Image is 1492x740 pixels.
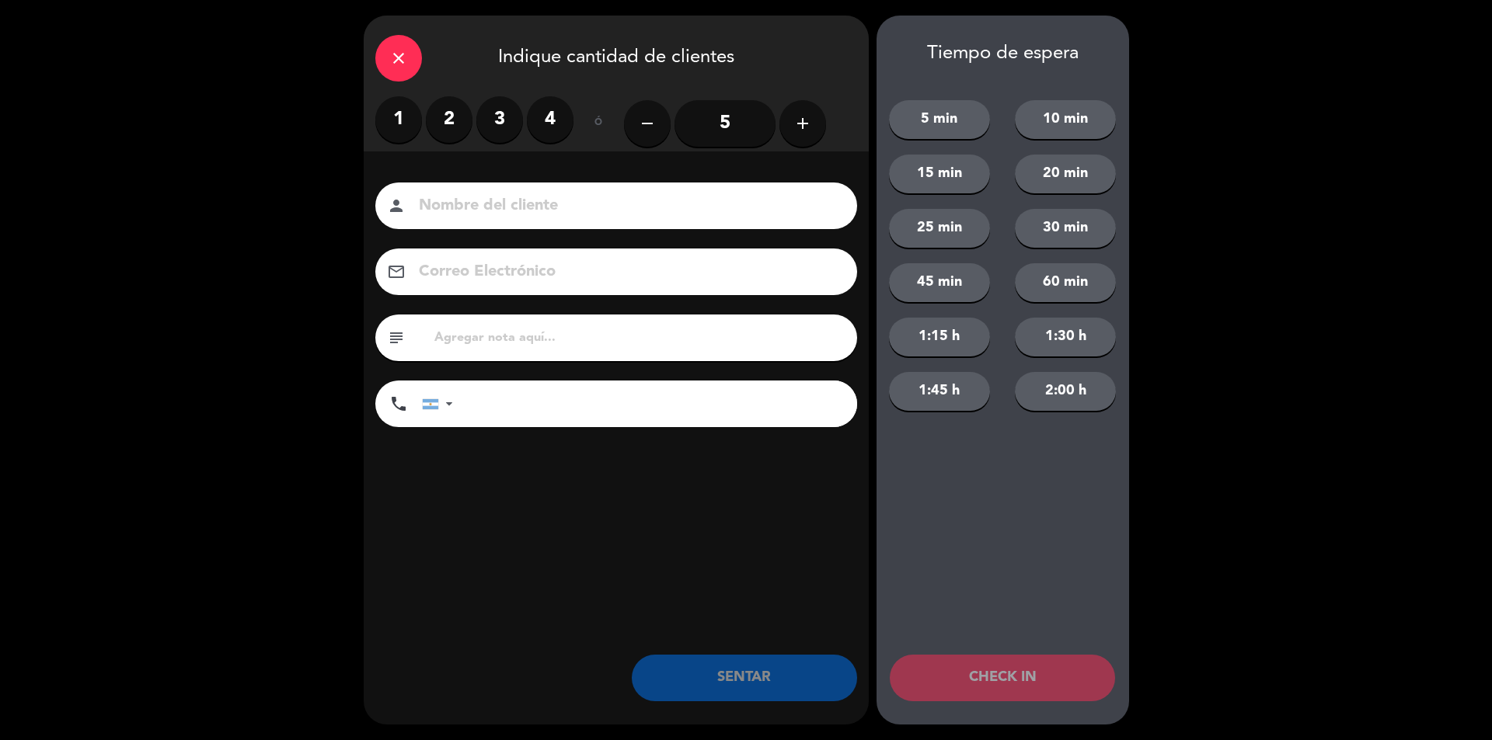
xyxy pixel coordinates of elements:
input: Nombre del cliente [417,193,837,220]
input: Agregar nota aquí... [433,327,845,349]
button: 25 min [889,209,990,248]
label: 4 [527,96,573,143]
i: email [387,262,406,281]
i: add [793,114,812,133]
label: 2 [426,96,472,143]
button: add [779,100,826,147]
button: 60 min [1015,263,1116,302]
button: 2:00 h [1015,372,1116,411]
label: 3 [476,96,523,143]
div: Tiempo de espera [877,43,1129,65]
button: remove [624,100,671,147]
i: remove [638,114,657,133]
button: 5 min [889,100,990,139]
button: 30 min [1015,209,1116,248]
i: subject [387,328,406,347]
button: 10 min [1015,100,1116,139]
button: SENTAR [632,655,857,701]
i: phone [389,394,408,413]
input: Correo Electrónico [417,259,837,286]
button: 45 min [889,263,990,302]
i: person [387,196,406,215]
button: 1:15 h [889,318,990,356]
div: Indique cantidad de clientes [364,16,869,96]
button: 1:30 h [1015,318,1116,356]
button: CHECK IN [890,655,1115,701]
label: 1 [375,96,422,143]
button: 1:45 h [889,372,990,411]
button: 20 min [1015,155,1116,193]
button: 15 min [889,155,990,193]
div: Argentina: +54 [423,381,458,426]
i: close [389,49,408,68]
div: ó [573,96,624,151]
